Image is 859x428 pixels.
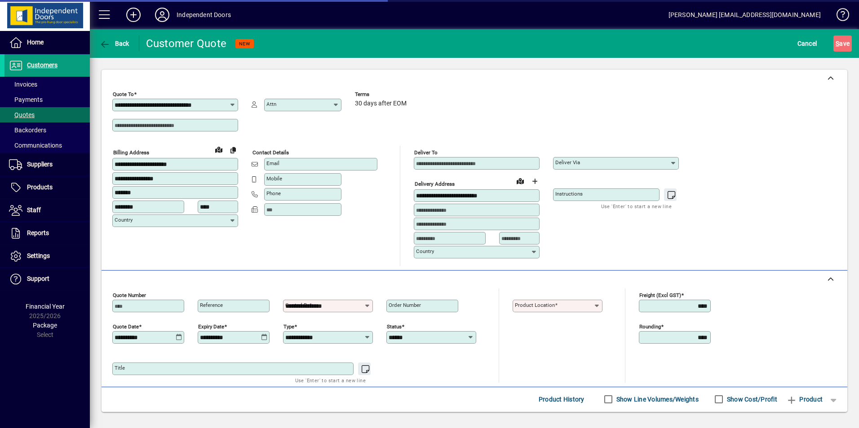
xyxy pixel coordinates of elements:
[4,245,90,267] a: Settings
[119,7,148,23] button: Add
[266,160,279,166] mat-label: Email
[295,375,366,385] mat-hint: Use 'Enter' to start a new line
[27,229,49,236] span: Reports
[200,302,223,308] mat-label: Reference
[4,122,90,138] a: Backorders
[389,302,421,308] mat-label: Order number
[4,31,90,54] a: Home
[27,183,53,191] span: Products
[515,302,555,308] mat-label: Product location
[725,395,777,404] label: Show Cost/Profit
[283,323,294,329] mat-label: Type
[615,395,699,404] label: Show Line Volumes/Weights
[9,81,37,88] span: Invoices
[797,36,817,51] span: Cancel
[113,323,139,329] mat-label: Quote date
[4,138,90,153] a: Communications
[4,222,90,245] a: Reports
[4,107,90,122] a: Quotes
[90,35,139,52] app-page-header-button: Back
[836,36,850,51] span: ave
[27,39,44,46] span: Home
[27,275,49,282] span: Support
[539,392,584,406] span: Product History
[97,35,132,52] button: Back
[416,248,434,254] mat-label: Country
[27,252,50,259] span: Settings
[387,323,402,329] mat-label: Status
[782,391,827,407] button: Product
[414,149,438,156] mat-label: Deliver To
[27,61,58,69] span: Customers
[830,2,848,31] a: Knowledge Base
[527,174,542,188] button: Choose address
[355,92,409,97] span: Terms
[198,323,224,329] mat-label: Expiry date
[9,127,46,134] span: Backorders
[535,391,588,407] button: Product History
[836,40,839,47] span: S
[639,323,661,329] mat-label: Rounding
[148,7,177,23] button: Profile
[833,35,852,52] button: Save
[226,143,240,157] button: Copy to Delivery address
[9,142,62,149] span: Communications
[4,153,90,176] a: Suppliers
[115,365,125,371] mat-label: Title
[177,8,231,22] div: Independent Doors
[115,217,133,223] mat-label: Country
[146,36,227,51] div: Customer Quote
[4,176,90,199] a: Products
[212,142,226,157] a: View on map
[266,101,276,107] mat-label: Attn
[639,292,681,298] mat-label: Freight (excl GST)
[113,91,134,97] mat-label: Quote To
[266,190,281,197] mat-label: Phone
[555,159,580,166] mat-label: Deliver via
[9,96,43,103] span: Payments
[513,174,527,188] a: View on map
[27,161,53,168] span: Suppliers
[4,77,90,92] a: Invoices
[669,8,821,22] div: [PERSON_NAME] [EMAIL_ADDRESS][DOMAIN_NAME]
[266,175,282,182] mat-label: Mobile
[26,303,65,310] span: Financial Year
[33,322,57,329] span: Package
[795,35,819,52] button: Cancel
[239,41,250,47] span: NEW
[601,201,672,211] mat-hint: Use 'Enter' to start a new line
[27,206,41,214] span: Staff
[4,92,90,107] a: Payments
[786,392,823,406] span: Product
[555,191,583,197] mat-label: Instructions
[285,302,309,308] mat-label: Quoted by
[355,100,407,107] span: 30 days after EOM
[4,199,90,222] a: Staff
[4,268,90,290] a: Support
[9,111,35,118] span: Quotes
[99,40,129,47] span: Back
[113,292,146,298] mat-label: Quote number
